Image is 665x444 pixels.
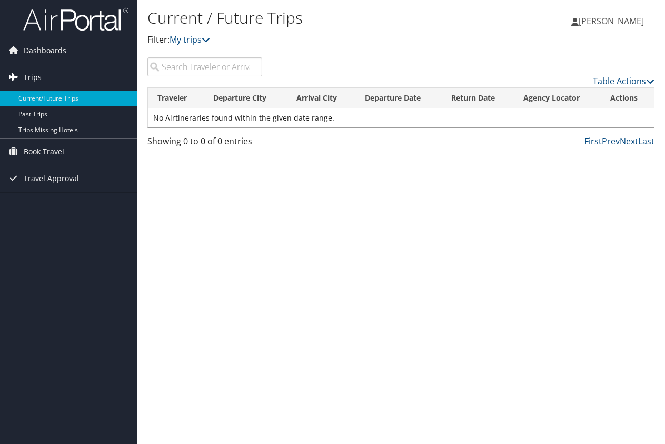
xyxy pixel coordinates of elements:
[24,64,42,91] span: Trips
[638,135,654,147] a: Last
[147,33,485,47] p: Filter:
[148,88,204,108] th: Traveler: activate to sort column ascending
[147,57,262,76] input: Search Traveler or Arrival City
[148,108,654,127] td: No Airtineraries found within the given date range.
[147,135,262,153] div: Showing 0 to 0 of 0 entries
[514,88,601,108] th: Agency Locator: activate to sort column ascending
[147,7,485,29] h1: Current / Future Trips
[24,37,66,64] span: Dashboards
[620,135,638,147] a: Next
[355,88,442,108] th: Departure Date: activate to sort column descending
[602,135,620,147] a: Prev
[170,34,210,45] a: My trips
[584,135,602,147] a: First
[593,75,654,87] a: Table Actions
[23,7,128,32] img: airportal-logo.png
[24,165,79,192] span: Travel Approval
[442,88,514,108] th: Return Date: activate to sort column ascending
[601,88,654,108] th: Actions
[204,88,287,108] th: Departure City: activate to sort column ascending
[571,5,654,37] a: [PERSON_NAME]
[24,139,64,165] span: Book Travel
[287,88,355,108] th: Arrival City: activate to sort column ascending
[579,15,644,27] span: [PERSON_NAME]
